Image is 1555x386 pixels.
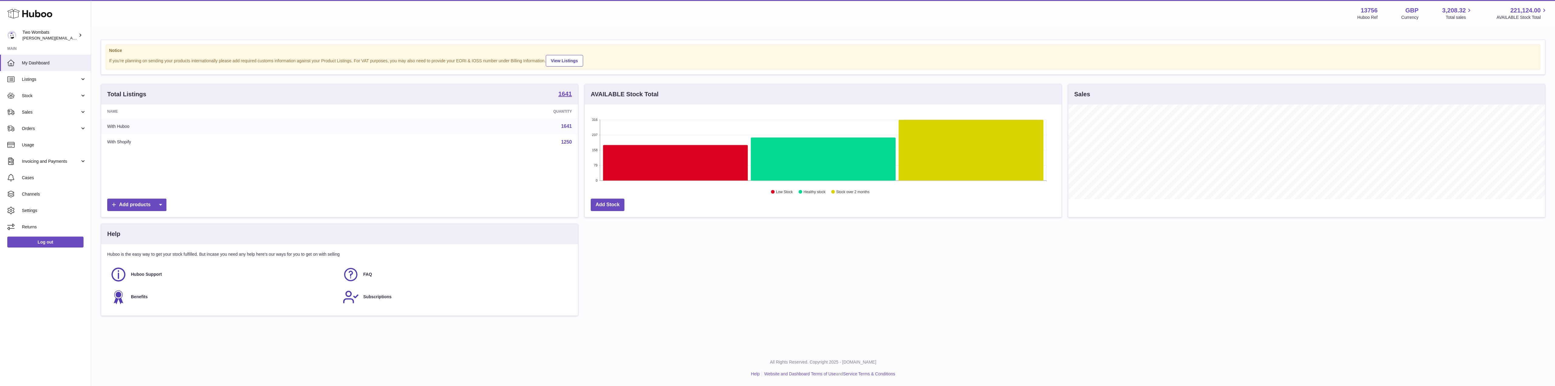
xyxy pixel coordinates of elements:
span: Invoicing and Payments [22,159,80,164]
a: 3,208.32 Total sales [1442,6,1473,20]
span: Sales [22,109,80,115]
span: Listings [22,77,80,82]
strong: GBP [1405,6,1418,15]
span: Subscriptions [363,294,391,300]
h3: Total Listings [107,90,146,98]
text: 316 [592,118,597,121]
span: 3,208.32 [1442,6,1466,15]
span: FAQ [363,272,372,277]
h3: Sales [1074,90,1090,98]
text: 158 [592,148,597,152]
span: My Dashboard [22,60,86,66]
div: Two Wombats [22,29,77,41]
img: philip.carroll@twowombats.com [7,31,16,40]
a: Service Terms & Conditions [843,371,895,376]
a: Add Stock [591,199,624,211]
strong: Notice [109,48,1537,53]
th: Name [101,104,358,118]
a: Subscriptions [343,289,569,305]
div: Huboo Ref [1357,15,1378,20]
span: Usage [22,142,86,148]
a: 1250 [561,139,572,145]
text: Healthy stock [804,190,826,194]
span: Benefits [131,294,148,300]
a: Huboo Support [110,266,337,283]
h3: AVAILABLE Stock Total [591,90,658,98]
a: Help [751,371,760,376]
a: 1641 [561,124,572,129]
strong: 1641 [559,91,572,97]
span: [PERSON_NAME][EMAIL_ADDRESS][PERSON_NAME][DOMAIN_NAME] [22,36,154,40]
p: Huboo is the easy way to get your stock fulfilled. But incase you need any help here's our ways f... [107,251,572,257]
span: Huboo Support [131,272,162,277]
span: Returns [22,224,86,230]
a: 221,124.00 AVAILABLE Stock Total [1496,6,1548,20]
a: FAQ [343,266,569,283]
text: Stock over 2 months [836,190,869,194]
div: If you're planning on sending your products internationally please add required customs informati... [109,54,1537,67]
span: Orders [22,126,80,132]
li: and [762,371,895,377]
span: 221,124.00 [1510,6,1541,15]
span: Settings [22,208,86,213]
text: 237 [592,133,597,137]
a: Add products [107,199,166,211]
text: 0 [596,179,597,182]
text: Low Stock [776,190,793,194]
p: All Rights Reserved. Copyright 2025 - [DOMAIN_NAME] [96,359,1550,365]
span: Total sales [1446,15,1473,20]
span: Channels [22,191,86,197]
span: Stock [22,93,80,99]
span: AVAILABLE Stock Total [1496,15,1548,20]
div: Currency [1401,15,1419,20]
a: Benefits [110,289,337,305]
a: 1641 [559,91,572,98]
th: Quantity [358,104,578,118]
td: With Shopify [101,134,358,150]
td: With Huboo [101,118,358,134]
text: 79 [594,163,597,167]
h3: Help [107,230,120,238]
a: View Listings [546,55,583,67]
a: Website and Dashboard Terms of Use [764,371,836,376]
strong: 13756 [1361,6,1378,15]
a: Log out [7,237,84,248]
span: Cases [22,175,86,181]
